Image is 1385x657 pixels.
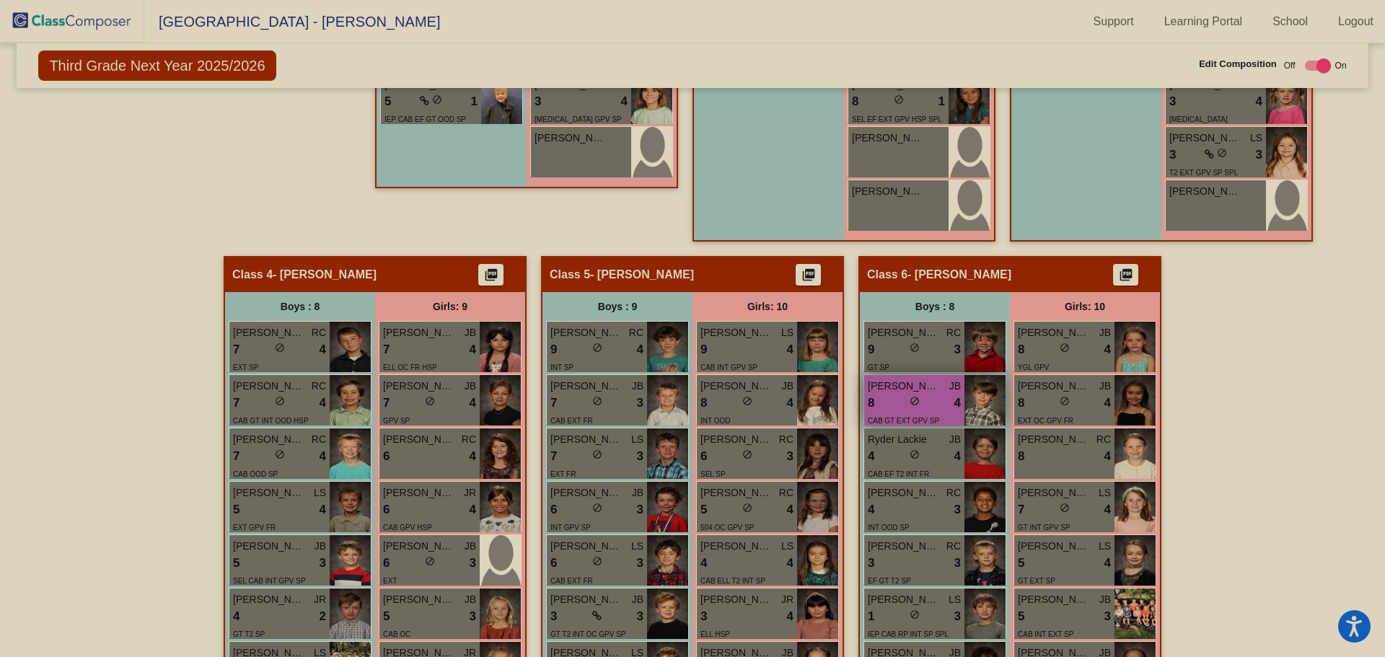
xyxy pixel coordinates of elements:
span: CAB GPV HSP [383,524,432,532]
span: do_not_disturb_alt [592,449,602,459]
span: 3 [954,554,961,573]
span: GT T2 SP [233,630,265,638]
span: do_not_disturb_alt [742,449,752,459]
span: JR [781,592,793,607]
span: CAB INT GPV SP [700,363,757,371]
span: 4 [320,340,326,359]
span: CAB EXT FR [550,577,593,585]
span: LS [781,325,793,340]
span: 4 [637,340,643,359]
span: RC [946,485,961,501]
span: [GEOGRAPHIC_DATA] - [PERSON_NAME] [144,10,440,33]
span: [MEDICAL_DATA] GPV SP [535,115,622,123]
span: LS [949,592,961,607]
span: 4 [700,554,707,573]
span: JR [314,592,326,607]
span: [PERSON_NAME] [233,539,305,554]
span: EXT SP [233,363,258,371]
span: 4 [470,394,476,413]
span: SEL CAB INT GPV SP [233,577,306,585]
span: do_not_disturb_alt [425,396,435,406]
span: [PERSON_NAME] [550,592,623,607]
span: 3 [637,394,643,413]
span: JB [315,539,326,554]
span: 3 [868,554,874,573]
span: 6 [383,447,390,466]
span: Ryder Lackie [868,432,940,447]
mat-icon: picture_as_pdf [483,268,500,288]
span: JB [1099,325,1111,340]
span: 4 [954,447,961,466]
span: JR [464,485,476,501]
span: LS [1099,539,1111,554]
span: RC [1096,432,1111,447]
span: 4 [621,92,628,111]
span: 3 [320,554,326,573]
span: RC [312,379,326,394]
span: 1 [868,607,874,626]
span: CAB GT EXT GPV SP [868,417,939,425]
span: 504 OC GPV SP [700,524,754,532]
span: 7 [1018,501,1024,519]
span: Third Grade Next Year 2025/2026 [38,50,276,81]
span: do_not_disturb_alt [425,556,435,566]
span: JB [949,432,961,447]
span: JB [465,592,476,607]
span: 4 [787,394,793,413]
span: LS [631,539,643,554]
span: [PERSON_NAME] [233,432,305,447]
span: [PERSON_NAME] [550,379,623,394]
div: Girls: 9 [375,292,525,321]
span: do_not_disturb_alt [592,503,602,513]
span: [PERSON_NAME] [PERSON_NAME] [233,325,305,340]
span: 7 [550,447,557,466]
span: CAB OC [383,630,410,638]
span: INT OOD SP [868,524,910,532]
span: [PERSON_NAME] [550,325,623,340]
button: Print Students Details [478,264,504,286]
span: JB [632,379,643,394]
span: [PERSON_NAME] [383,485,455,501]
span: ELL HSP [700,630,730,638]
span: 9 [700,340,707,359]
span: JB [632,592,643,607]
span: 8 [1018,340,1024,359]
span: LS [781,539,793,554]
span: [PERSON_NAME] [700,379,773,394]
span: [PERSON_NAME] [550,432,623,447]
span: 6 [383,501,390,519]
span: [PERSON_NAME] [535,131,607,146]
span: CAB INT EXT SP [1018,630,1073,638]
span: do_not_disturb_alt [275,449,285,459]
span: 4 [954,394,961,413]
span: JB [949,379,961,394]
span: INT SP [550,363,573,371]
span: 8 [868,394,874,413]
span: do_not_disturb_alt [592,556,602,566]
span: 6 [550,554,557,573]
span: 3 [470,554,476,573]
span: EXT [383,577,397,585]
span: 7 [233,340,239,359]
span: CAB OOD SP [233,470,278,478]
span: RC [629,325,643,340]
span: GT SP [868,363,889,371]
span: RC [312,432,326,447]
span: LS [631,432,643,447]
span: Class 5 [550,268,590,282]
span: 4 [233,607,239,626]
span: CAB ELL T2 INT SP [700,577,765,585]
span: [PERSON_NAME] [700,432,773,447]
div: Boys : 8 [225,292,375,321]
span: 5 [700,501,707,519]
span: [PERSON_NAME] [868,379,940,394]
span: 1 [938,92,945,111]
span: [PERSON_NAME] [550,485,623,501]
span: EF GT T2 SP [868,577,911,585]
span: 5 [383,607,390,626]
span: do_not_disturb_alt [894,94,904,105]
span: [PERSON_NAME] [383,432,455,447]
span: do_not_disturb_alt [910,449,920,459]
span: [PERSON_NAME] [868,485,940,501]
span: 1 [471,92,478,111]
